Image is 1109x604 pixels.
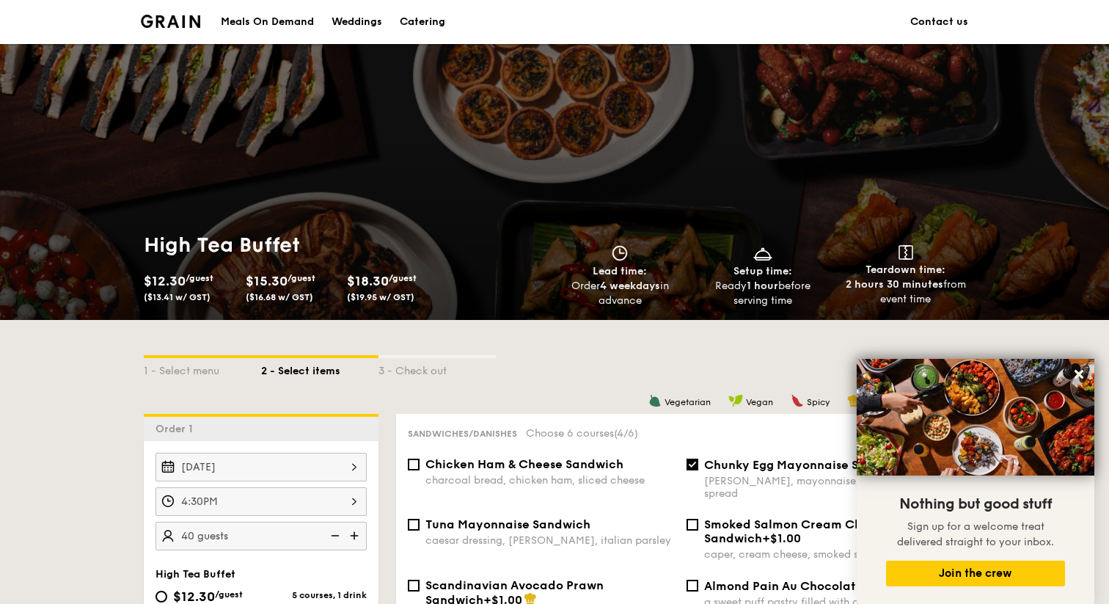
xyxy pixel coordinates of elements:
img: icon-reduce.1d2dbef1.svg [323,522,345,550]
strong: 4 weekdays [600,280,660,292]
span: +$1.00 [762,531,801,545]
img: icon-vegan.f8ff3823.svg [728,394,743,407]
span: Chicken Ham & Cheese Sandwich [425,457,623,471]
strong: 1 hour [747,280,778,292]
input: Tuna Mayonnaise Sandwichcaesar dressing, [PERSON_NAME], italian parsley [408,519,420,531]
img: icon-add.58712e84.svg [345,522,367,550]
img: icon-clock.2db775ea.svg [609,245,631,261]
div: 2 - Select items [261,358,378,379]
img: icon-chef-hat.a58ddaea.svg [847,394,860,407]
img: DSC07876-Edit02-Large.jpeg [857,359,1094,476]
input: Chunky Egg Mayonnaise Sandwich[PERSON_NAME], mayonnaise, chunky egg spread [687,459,698,470]
span: $12.30 [144,273,186,289]
span: $15.30 [246,273,288,289]
span: /guest [215,589,243,600]
span: Lead time: [593,265,647,277]
div: caper, cream cheese, smoked salmon [704,548,954,561]
input: Event time [155,487,367,516]
strong: 2 hours 30 minutes [846,278,943,291]
span: Vegetarian [665,397,711,407]
input: Number of guests [155,522,367,550]
input: Scandinavian Avocado Prawn Sandwich+$1.00[PERSON_NAME], celery, red onion, dijon mustard [408,580,420,592]
span: Choose 6 courses [526,427,638,440]
span: Teardown time: [865,263,945,276]
input: Chicken Ham & Cheese Sandwichcharcoal bread, chicken ham, sliced cheese [408,459,420,470]
div: Order in advance [554,279,686,308]
span: /guest [389,273,417,283]
a: Logotype [141,15,200,28]
span: Spicy [807,397,830,407]
span: Sign up for a welcome treat delivered straight to your inbox. [897,520,1054,548]
img: Grain [141,15,200,28]
span: Almond Pain Au Chocolat Croissant [704,579,914,593]
span: Smoked Salmon Cream Cheese Sandwich [704,517,889,545]
span: Tuna Mayonnaise Sandwich [425,517,590,531]
div: charcoal bread, chicken ham, sliced cheese [425,474,675,487]
div: from event time [840,277,971,307]
div: 3 - Check out [378,358,496,379]
div: 1 - Select menu [144,358,261,379]
button: Close [1067,363,1091,386]
span: High Tea Buffet [155,568,235,581]
div: Ready before serving time [698,279,829,308]
span: ($13.41 w/ GST) [144,292,211,302]
button: Join the crew [886,561,1065,586]
span: Vegan [746,397,773,407]
img: icon-dish.430c3a2e.svg [752,245,774,261]
span: Setup time: [733,265,792,277]
span: $18.30 [347,273,389,289]
input: Event date [155,453,367,481]
span: ($16.68 w/ GST) [246,292,313,302]
img: icon-vegetarian.fe4039eb.svg [648,394,662,407]
input: Smoked Salmon Cream Cheese Sandwich+$1.00caper, cream cheese, smoked salmon [687,519,698,531]
input: Almond Pain Au Chocolat Croissanta sweet puff pastry filled with dark chocolate [687,580,698,592]
span: /guest [288,273,315,283]
img: icon-teardown.65201eee.svg [898,245,913,260]
div: 5 courses, 1 drink [261,590,367,600]
div: [PERSON_NAME], mayonnaise, chunky egg spread [704,475,954,500]
span: Order 1 [155,423,199,435]
input: $12.30/guest($13.41 w/ GST)5 courses, 1 drinkMin 30 guests [155,591,167,603]
img: icon-spicy.37a8142b.svg [791,394,804,407]
span: Chunky Egg Mayonnaise Sandwich [704,458,909,472]
span: /guest [186,273,213,283]
span: Sandwiches/Danishes [408,429,517,439]
span: (4/6) [614,427,638,440]
span: ($19.95 w/ GST) [347,292,414,302]
div: caesar dressing, [PERSON_NAME], italian parsley [425,534,675,547]
h1: High Tea Buffet [144,232,549,258]
span: Nothing but good stuff [899,495,1052,513]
